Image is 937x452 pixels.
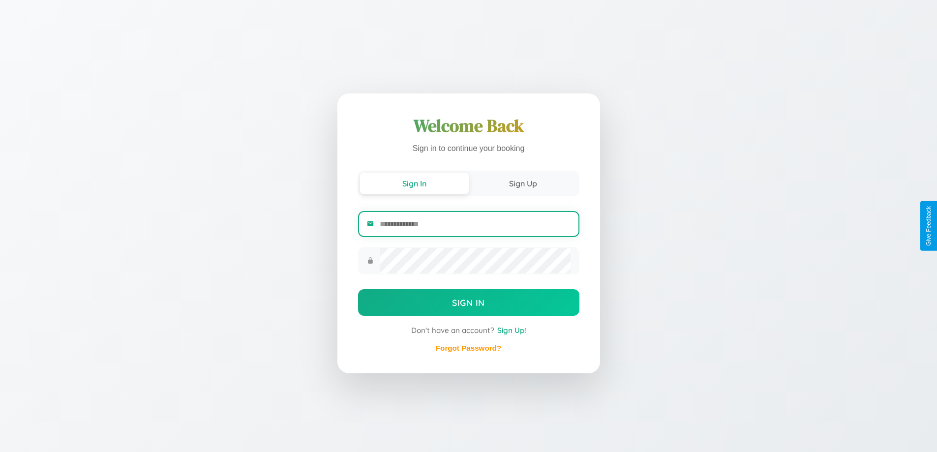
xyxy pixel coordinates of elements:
[436,344,501,352] a: Forgot Password?
[358,114,579,138] h1: Welcome Back
[360,173,469,194] button: Sign In
[358,142,579,156] p: Sign in to continue your booking
[497,326,526,335] span: Sign Up!
[358,326,579,335] div: Don't have an account?
[925,206,932,246] div: Give Feedback
[358,289,579,316] button: Sign In
[469,173,577,194] button: Sign Up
